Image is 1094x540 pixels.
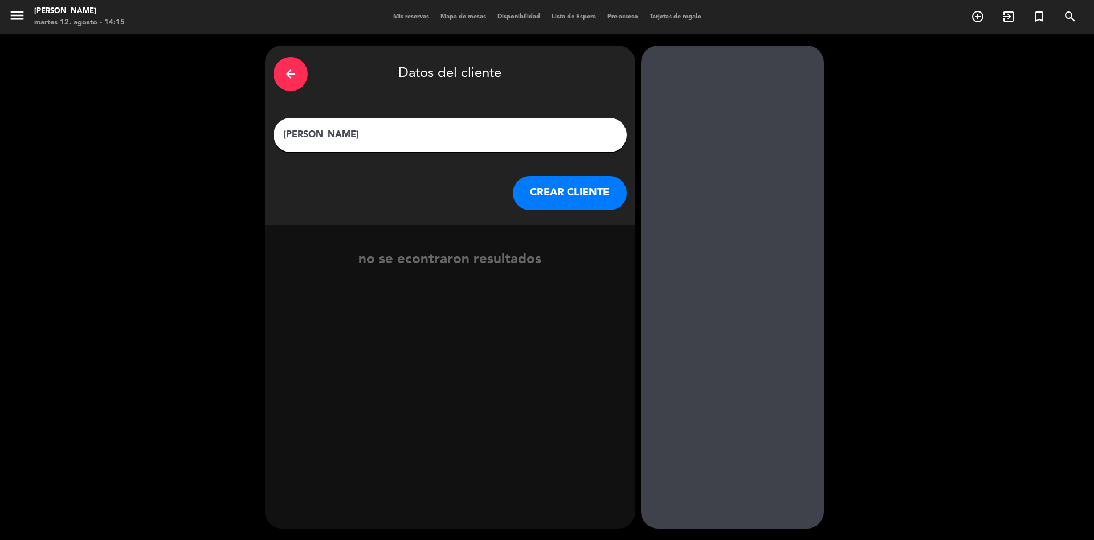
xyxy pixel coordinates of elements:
i: turned_in_not [1032,10,1046,23]
span: Mapa de mesas [435,14,492,20]
span: Mis reservas [387,14,435,20]
div: martes 12. agosto - 14:15 [34,17,125,28]
span: Tarjetas de regalo [644,14,707,20]
button: CREAR CLIENTE [513,176,627,210]
span: Lista de Espera [546,14,602,20]
button: menu [9,7,26,28]
span: Disponibilidad [492,14,546,20]
div: no se econtraron resultados [265,249,635,271]
i: arrow_back [284,67,297,81]
div: Datos del cliente [273,54,627,94]
div: [PERSON_NAME] [34,6,125,17]
i: exit_to_app [1002,10,1015,23]
span: Pre-acceso [602,14,644,20]
i: menu [9,7,26,24]
i: search [1063,10,1077,23]
i: add_circle_outline [971,10,985,23]
input: Escriba nombre, correo electrónico o número de teléfono... [282,127,618,143]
